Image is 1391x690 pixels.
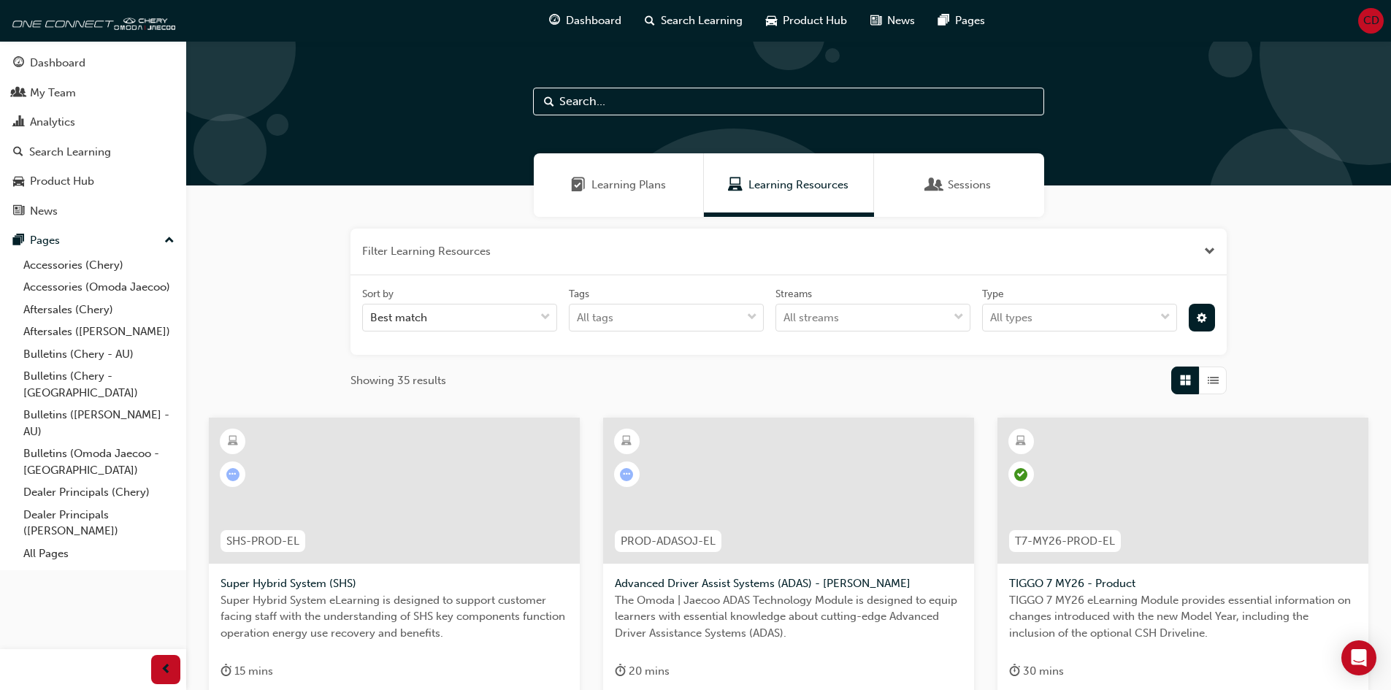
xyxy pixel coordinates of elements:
[540,308,551,327] span: down-icon
[161,661,172,679] span: prev-icon
[6,227,180,254] button: Pages
[948,177,991,193] span: Sessions
[569,287,589,302] div: Tags
[1208,372,1219,389] span: List
[927,6,997,36] a: pages-iconPages
[621,533,716,550] span: PROD-ADASOJ-EL
[1015,533,1115,550] span: T7-MY26-PROD-EL
[228,432,238,451] span: learningResourceType_ELEARNING-icon
[569,287,764,332] label: tagOptions
[1009,592,1357,642] span: TIGGO 7 MY26 eLearning Module provides essential information on changes introduced with the new M...
[783,12,847,29] span: Product Hub
[13,87,24,100] span: people-icon
[6,109,180,136] a: Analytics
[728,177,743,193] span: Learning Resources
[1009,662,1020,681] span: duration-icon
[226,468,240,481] span: learningRecordVerb_ATTEMPT-icon
[990,310,1032,326] div: All types
[591,177,666,193] span: Learning Plans
[18,276,180,299] a: Accessories (Omoda Jaecoo)
[1016,432,1026,451] span: learningResourceType_ELEARNING-icon
[6,168,180,195] a: Product Hub
[18,543,180,565] a: All Pages
[29,144,111,161] div: Search Learning
[1363,12,1379,29] span: CD
[704,153,874,217] a: Learning ResourcesLearning Resources
[620,468,633,481] span: learningRecordVerb_ATTEMPT-icon
[30,232,60,249] div: Pages
[615,592,962,642] span: The Omoda | Jaecoo ADAS Technology Module is designed to equip learners with essential knowledge ...
[954,308,964,327] span: down-icon
[615,662,670,681] div: 20 mins
[1204,243,1215,260] button: Close the filter
[747,308,757,327] span: down-icon
[30,55,85,72] div: Dashboard
[221,662,231,681] span: duration-icon
[533,88,1044,115] input: Search...
[1014,468,1027,481] span: learningRecordVerb_PASS-icon
[577,310,613,326] div: All tags
[621,432,632,451] span: learningResourceType_ELEARNING-icon
[1197,313,1207,326] span: cog-icon
[645,12,655,30] span: search-icon
[30,85,76,101] div: My Team
[775,287,812,302] div: Streams
[30,114,75,131] div: Analytics
[6,47,180,227] button: DashboardMy TeamAnalyticsSearch LearningProduct HubNews
[6,139,180,166] a: Search Learning
[571,177,586,193] span: Learning Plans
[1180,372,1191,389] span: Grid
[221,592,568,642] span: Super Hybrid System eLearning is designed to support customer facing staff with the understanding...
[18,254,180,277] a: Accessories (Chery)
[927,177,942,193] span: Sessions
[544,93,554,110] span: Search
[350,372,446,389] span: Showing 35 results
[938,12,949,30] span: pages-icon
[870,12,881,30] span: news-icon
[566,12,621,29] span: Dashboard
[537,6,633,36] a: guage-iconDashboard
[874,153,1044,217] a: SessionsSessions
[370,310,427,326] div: Best match
[221,662,273,681] div: 15 mins
[534,153,704,217] a: Learning PlansLearning Plans
[1189,304,1216,331] button: cog-icon
[30,173,94,190] div: Product Hub
[18,343,180,366] a: Bulletins (Chery - AU)
[6,198,180,225] a: News
[13,146,23,159] span: search-icon
[6,50,180,77] a: Dashboard
[1009,575,1357,592] span: TIGGO 7 MY26 - Product
[18,442,180,481] a: Bulletins (Omoda Jaecoo - [GEOGRAPHIC_DATA])
[7,6,175,35] img: oneconnect
[615,575,962,592] span: Advanced Driver Assist Systems (ADAS) - [PERSON_NAME]
[18,481,180,504] a: Dealer Principals (Chery)
[549,12,560,30] span: guage-icon
[1009,662,1064,681] div: 30 mins
[13,234,24,248] span: pages-icon
[13,175,24,188] span: car-icon
[18,504,180,543] a: Dealer Principals ([PERSON_NAME])
[887,12,915,29] span: News
[783,310,839,326] div: All streams
[615,662,626,681] span: duration-icon
[18,365,180,404] a: Bulletins (Chery - [GEOGRAPHIC_DATA])
[18,321,180,343] a: Aftersales ([PERSON_NAME])
[633,6,754,36] a: search-iconSearch Learning
[164,231,175,250] span: up-icon
[766,12,777,30] span: car-icon
[982,287,1004,302] div: Type
[1341,640,1376,675] div: Open Intercom Messenger
[859,6,927,36] a: news-iconNews
[30,203,58,220] div: News
[748,177,848,193] span: Learning Resources
[1358,8,1384,34] button: CD
[1160,308,1170,327] span: down-icon
[18,299,180,321] a: Aftersales (Chery)
[362,287,394,302] div: Sort by
[754,6,859,36] a: car-iconProduct Hub
[955,12,985,29] span: Pages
